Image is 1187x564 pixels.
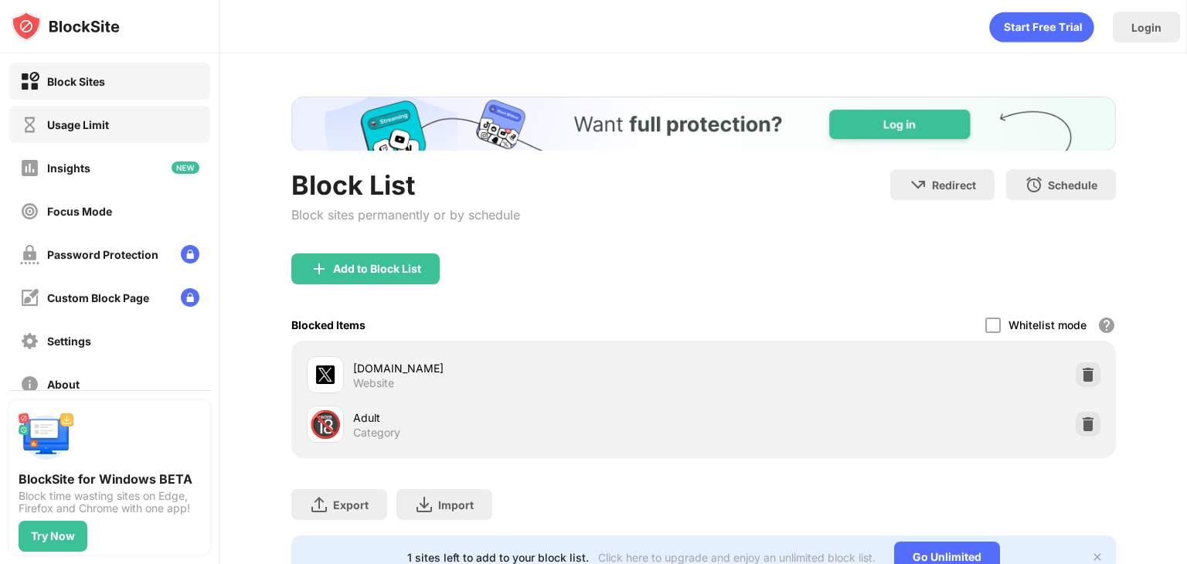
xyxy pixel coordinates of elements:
img: time-usage-off.svg [20,115,39,134]
img: lock-menu.svg [181,288,199,307]
div: [DOMAIN_NAME] [353,360,703,376]
div: Category [353,426,400,440]
div: animation [989,12,1094,42]
div: Settings [47,335,91,348]
div: Block sites permanently or by schedule [291,207,520,223]
div: Login [1131,21,1161,34]
div: 🔞 [309,409,342,440]
div: Block List [291,169,520,201]
div: Block Sites [47,75,105,88]
div: Password Protection [47,248,158,261]
img: favicons [316,365,335,384]
div: Add to Block List [333,263,421,275]
div: 1 sites left to add to your block list. [407,551,589,564]
img: settings-off.svg [20,331,39,351]
div: Block time wasting sites on Edge, Firefox and Chrome with one app! [19,490,201,515]
img: about-off.svg [20,375,39,394]
div: BlockSite for Windows BETA [19,471,201,487]
div: Whitelist mode [1008,318,1087,331]
img: lock-menu.svg [181,245,199,263]
img: x-button.svg [1091,551,1104,563]
img: logo-blocksite.svg [11,11,120,42]
img: insights-off.svg [20,158,39,178]
div: Adult [353,409,703,426]
div: Focus Mode [47,205,112,218]
div: Usage Limit [47,118,109,131]
div: About [47,378,80,391]
div: Blocked Items [291,318,366,331]
iframe: Banner [291,97,1116,151]
img: customize-block-page-off.svg [20,288,39,307]
img: new-icon.svg [172,161,199,174]
img: block-on.svg [20,72,39,91]
div: Export [333,498,369,511]
div: Insights [47,161,90,175]
div: Click here to upgrade and enjoy an unlimited block list. [598,551,876,564]
div: Schedule [1048,178,1097,192]
div: Try Now [31,530,75,542]
div: Redirect [932,178,976,192]
div: Custom Block Page [47,291,149,304]
div: Import [438,498,474,511]
img: password-protection-off.svg [20,245,39,264]
img: focus-off.svg [20,202,39,221]
img: push-desktop.svg [19,409,74,465]
div: Website [353,376,394,390]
